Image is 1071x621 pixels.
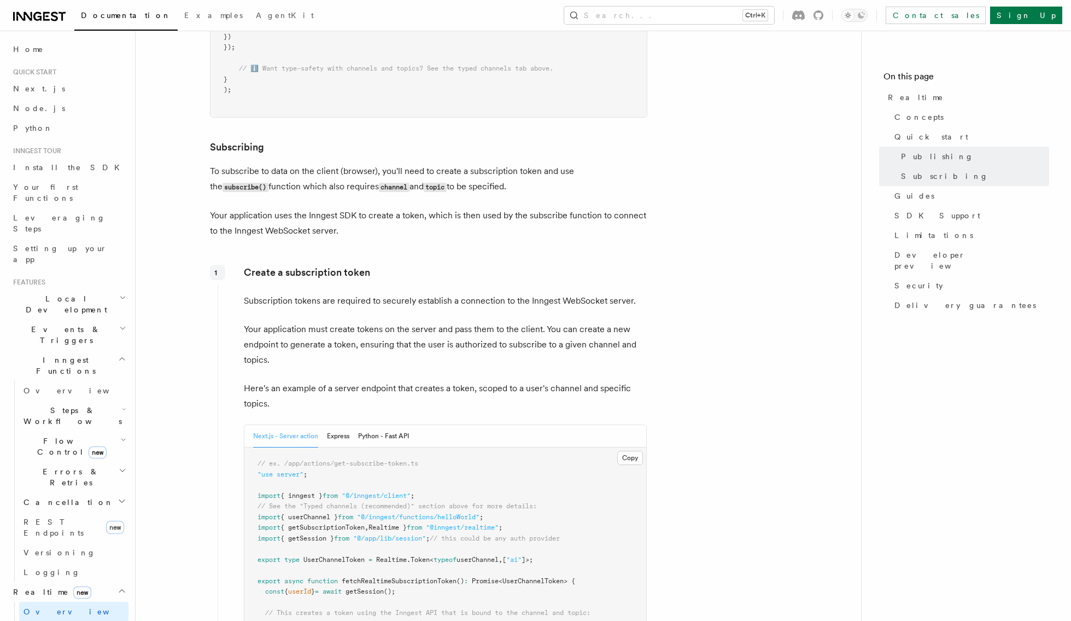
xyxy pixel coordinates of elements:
span: function [307,577,338,585]
span: { inngest } [280,492,323,500]
h4: On this page [883,70,1049,88]
span: Python [13,124,53,132]
span: async [284,577,303,585]
a: Overview [19,381,128,401]
p: To subscribe to data on the client (browser), you'll need to create a subscription token and use ... [210,164,647,195]
button: Search...Ctrl+K [564,7,774,24]
span: Examples [184,11,243,20]
span: import [257,492,280,500]
span: fetchRealtimeSubscriptionToken [342,577,457,585]
button: Steps & Workflows [19,401,128,431]
a: Contact sales [886,7,986,24]
a: Realtime [883,88,1049,107]
span: Inngest Functions [9,355,118,376]
a: Next.js [9,79,128,98]
span: userChannel [457,556,499,564]
span: "@/inngest/client" [342,492,411,500]
p: Your application uses the Inngest SDK to create a token, which is then used by the subscribe func... [210,208,647,239]
span: Concepts [894,112,944,123]
a: Concepts [890,107,1049,127]
span: Next.js [13,84,65,93]
span: from [407,524,422,531]
a: Subscribing [210,140,264,155]
span: Steps & Workflows [19,405,122,427]
span: typeof [434,556,457,564]
code: subscribe() [223,183,268,192]
a: Delivery guarantees [890,295,1049,315]
span: "@/inngest/functions/helloWorld" [357,513,479,521]
span: from [338,513,353,521]
span: // ℹ️ Want type-safety with channels and topics? See the typed channels tab above. [239,65,553,72]
span: new [106,521,124,534]
span: // this could be any auth provider [430,535,560,542]
p: Create a subscription token [244,265,647,280]
code: topic [424,183,447,192]
span: Realtime } [368,524,407,531]
span: Leveraging Steps [13,213,106,233]
span: UserChannelToken [303,556,365,564]
span: Flow Control [19,436,120,457]
span: } [224,76,227,83]
a: Guides [890,186,1049,206]
span: < [430,556,434,564]
span: Errors & Retries [19,466,119,488]
a: Home [9,39,128,59]
span: { getSession } [280,535,334,542]
span: Realtime [9,587,91,597]
span: Security [894,280,943,291]
span: "ai" [506,556,522,564]
span: "@/app/lib/session" [353,535,426,542]
div: 1 [210,265,225,280]
a: Subscribing [897,166,1049,186]
a: Limitations [890,225,1049,245]
span: from [334,535,349,542]
span: import [257,513,280,521]
span: userId [288,588,311,595]
span: ; [426,535,430,542]
a: Python [9,118,128,138]
span: > { [564,577,575,585]
p: Subscription tokens are required to securely establish a connection to the Inngest WebSocket server. [244,293,647,309]
span: AgentKit [256,11,314,20]
span: { [284,588,288,595]
span: Realtime [888,92,944,103]
span: // This creates a token using the Inngest API that is bound to the channel and topic: [265,609,590,617]
span: ; [499,524,502,531]
span: getSession [346,588,384,595]
span: Install the SDK [13,163,126,172]
a: Node.js [9,98,128,118]
span: import [257,524,280,531]
span: Inngest tour [9,147,61,155]
span: Token [411,556,430,564]
a: Setting up your app [9,239,128,269]
span: ; [479,513,483,521]
span: : [464,577,468,585]
a: Leveraging Steps [9,208,128,239]
a: Developer preview [890,245,1049,276]
code: channel [379,183,409,192]
button: Local Development [9,289,128,320]
span: from [323,492,338,500]
span: } [311,588,315,595]
span: Guides [894,190,934,201]
span: }) [224,33,231,40]
span: Node.js [13,104,65,113]
span: Features [9,278,45,287]
a: AgentKit [249,3,320,30]
p: Here's an example of a server endpoint that creates a token, scoped to a user's channel and speci... [244,381,647,411]
span: Delivery guarantees [894,300,1036,311]
span: Your first Functions [13,183,78,202]
span: . [407,556,411,564]
a: Security [890,276,1049,295]
span: Home [13,44,44,55]
span: ]>; [522,556,533,564]
kbd: Ctrl+K [743,10,768,21]
span: ; [411,492,414,500]
span: await [323,588,342,595]
a: Publishing [897,147,1049,166]
button: Cancellation [19,492,128,512]
span: Quick start [9,68,56,77]
span: export [257,556,280,564]
span: Realtime [376,556,407,564]
button: Express [327,425,349,448]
